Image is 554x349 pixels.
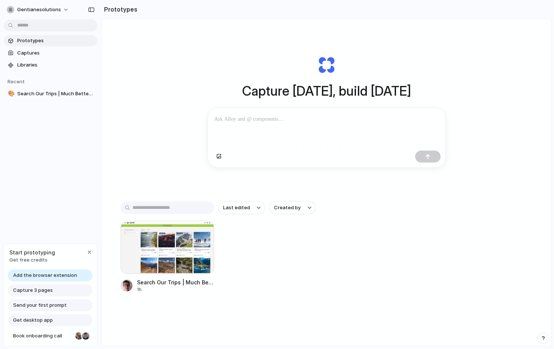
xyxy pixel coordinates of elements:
a: Prototypes [4,35,97,46]
a: Captures [4,47,97,59]
span: Get desktop app [13,316,53,324]
span: Start prototyping [9,248,55,256]
a: Search Our Trips | Much Better AdventuresSearch Our Trips | Much Better Adventures1h [121,221,214,293]
div: Search Our Trips | Much Better Adventures [137,278,214,286]
h2: Prototypes [101,5,137,14]
button: 🎨 [7,90,14,98]
a: Book onboarding call [8,330,92,342]
div: 1h [137,286,214,293]
span: Prototypes [17,37,94,44]
button: Created by [270,201,316,214]
a: 🎨Search Our Trips | Much Better Adventures [4,88,97,99]
div: Christian Iacullo [81,331,90,340]
span: gentianesolutions [17,6,61,13]
a: Libraries [4,59,97,71]
span: Add the browser extension [13,272,77,279]
span: Libraries [17,61,94,69]
a: Add the browser extension [8,269,92,281]
button: gentianesolutions [4,4,73,16]
span: Recent [7,78,25,84]
div: 🎨 [8,89,13,98]
div: Nicole Kubica [74,331,83,340]
span: Created by [274,204,301,211]
a: Get desktop app [8,314,92,326]
span: Search Our Trips | Much Better Adventures [17,90,94,98]
span: Captures [17,49,94,57]
span: Capture 3 pages [13,287,53,294]
span: Get free credits [9,256,55,264]
span: Send your first prompt [13,302,67,309]
button: Last edited [219,201,265,214]
h1: Capture [DATE], build [DATE] [242,81,411,101]
span: Book onboarding call [13,332,72,340]
span: Last edited [223,204,250,211]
